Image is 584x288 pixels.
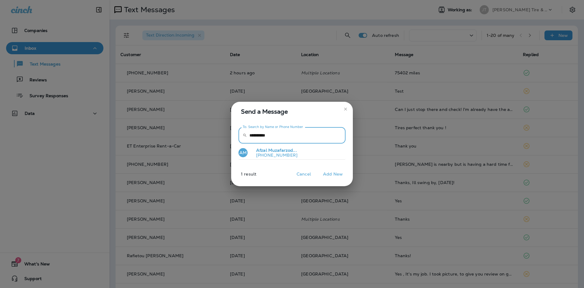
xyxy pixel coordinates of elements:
button: Cancel [292,169,315,179]
button: close [341,104,350,114]
div: AM [238,148,248,157]
span: Send a Message [241,107,346,116]
span: Muzafarzod... [268,148,297,153]
label: To: Search by Name or Phone Number [243,125,303,129]
button: AMAfzal Muzafarzod...[PHONE_NUMBER] [238,146,346,160]
span: Afzal [256,148,267,153]
button: Add New [320,169,346,179]
p: 1 result [229,172,256,181]
p: [PHONE_NUMBER] [251,153,297,158]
